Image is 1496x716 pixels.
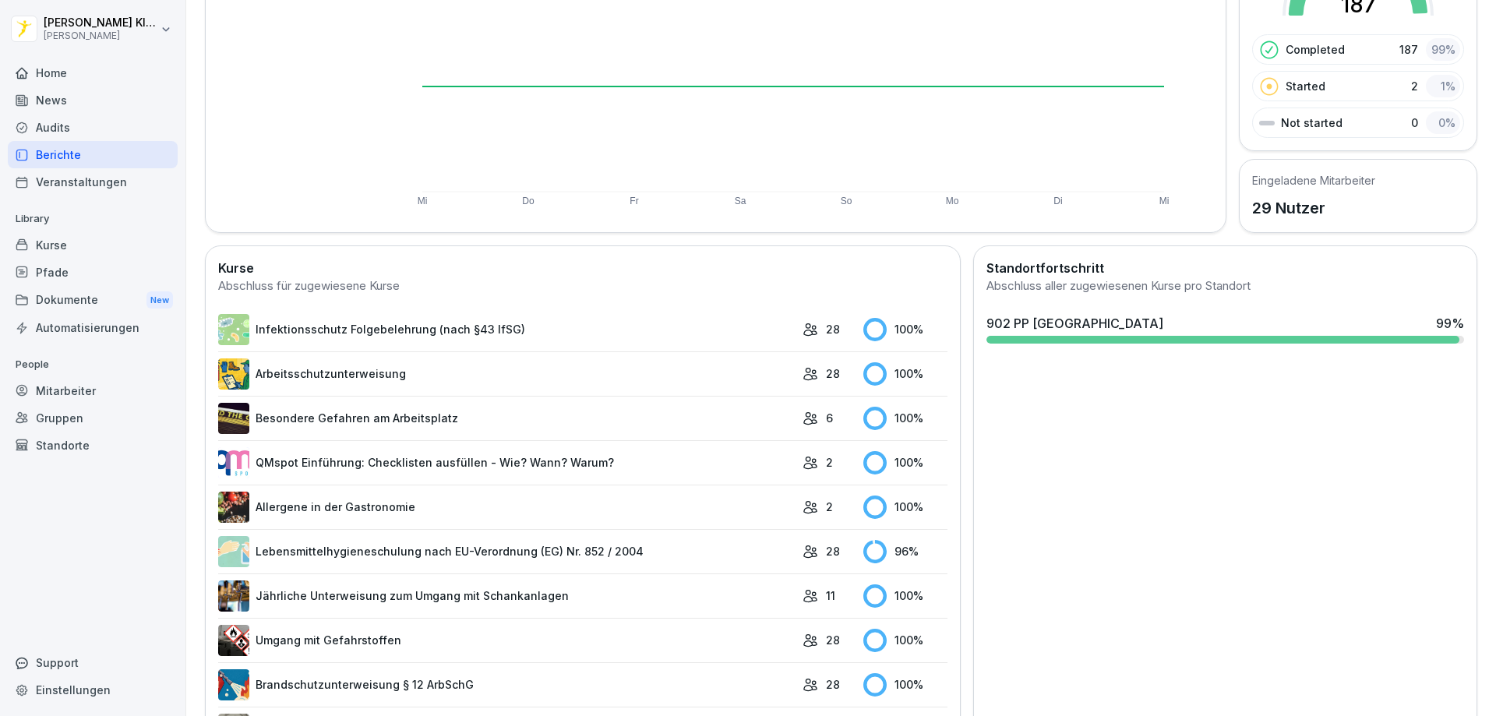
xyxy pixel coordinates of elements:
[863,451,947,474] div: 100 %
[863,362,947,386] div: 100 %
[8,86,178,114] a: News
[522,196,535,206] text: Do
[1399,41,1418,58] p: 187
[986,259,1464,277] h2: Standortfortschritt
[1159,196,1170,206] text: Mi
[1286,41,1345,58] p: Completed
[735,196,746,206] text: Sa
[1426,38,1460,61] div: 99 %
[218,447,249,478] img: rsy9vu330m0sw5op77geq2rv.png
[8,286,178,315] a: DokumenteNew
[1426,75,1460,97] div: 1 %
[826,499,833,515] p: 2
[863,407,947,430] div: 100 %
[946,196,959,206] text: Mo
[218,447,795,478] a: QMspot Einführung: Checklisten ausfüllen - Wie? Wann? Warum?
[8,259,178,286] a: Pfade
[1252,172,1375,189] h5: Eingeladene Mitarbeiter
[826,676,840,693] p: 28
[826,410,833,426] p: 6
[218,536,249,567] img: gxsnf7ygjsfsmxd96jxi4ufn.png
[863,540,947,563] div: 96 %
[218,536,795,567] a: Lebensmittelhygieneschulung nach EU-Verordnung (EG) Nr. 852 / 2004
[1436,314,1464,333] div: 99 %
[986,314,1163,333] div: 902 PP [GEOGRAPHIC_DATA]
[863,629,947,652] div: 100 %
[1286,78,1325,94] p: Started
[8,114,178,141] a: Audits
[8,404,178,432] a: Gruppen
[146,291,173,309] div: New
[218,403,795,434] a: Besondere Gefahren am Arbeitsplatz
[418,196,428,206] text: Mi
[8,676,178,704] a: Einstellungen
[826,587,835,604] p: 11
[1411,78,1418,94] p: 2
[8,141,178,168] a: Berichte
[8,649,178,676] div: Support
[218,277,947,295] div: Abschluss für zugewiesene Kurse
[841,196,852,206] text: So
[218,669,249,700] img: b0iy7e1gfawqjs4nezxuanzk.png
[218,259,947,277] h2: Kurse
[8,377,178,404] a: Mitarbeiter
[218,314,249,345] img: tgff07aey9ahi6f4hltuk21p.png
[8,231,178,259] a: Kurse
[826,543,840,559] p: 28
[44,16,157,30] p: [PERSON_NAME] Kldiashvili
[980,308,1470,350] a: 902 PP [GEOGRAPHIC_DATA]99%
[863,496,947,519] div: 100 %
[8,314,178,341] a: Automatisierungen
[1053,196,1062,206] text: Di
[8,432,178,459] a: Standorte
[1426,111,1460,134] div: 0 %
[8,59,178,86] a: Home
[8,286,178,315] div: Dokumente
[218,314,795,345] a: Infektionsschutz Folgebelehrung (nach §43 IfSG)
[218,358,249,390] img: bgsrfyvhdm6180ponve2jajk.png
[218,625,249,656] img: ro33qf0i8ndaw7nkfv0stvse.png
[8,168,178,196] a: Veranstaltungen
[218,492,795,523] a: Allergene in der Gastronomie
[863,584,947,608] div: 100 %
[826,454,833,471] p: 2
[1411,115,1418,131] p: 0
[44,30,157,41] p: [PERSON_NAME]
[218,669,795,700] a: Brandschutzunterweisung § 12 ArbSchG
[826,321,840,337] p: 28
[218,358,795,390] a: Arbeitsschutzunterweisung
[826,632,840,648] p: 28
[218,403,249,434] img: zq4t51x0wy87l3xh8s87q7rq.png
[8,206,178,231] p: Library
[863,673,947,697] div: 100 %
[218,625,795,656] a: Umgang mit Gefahrstoffen
[8,352,178,377] p: People
[218,580,249,612] img: etou62n52bjq4b8bjpe35whp.png
[630,196,638,206] text: Fr
[826,365,840,382] p: 28
[863,318,947,341] div: 100 %
[1281,115,1343,131] p: Not started
[218,492,249,523] img: gsgognukgwbtoe3cnlsjjbmw.png
[218,580,795,612] a: Jährliche Unterweisung zum Umgang mit Schankanlagen
[986,277,1464,295] div: Abschluss aller zugewiesenen Kurse pro Standort
[1252,196,1375,220] p: 29 Nutzer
